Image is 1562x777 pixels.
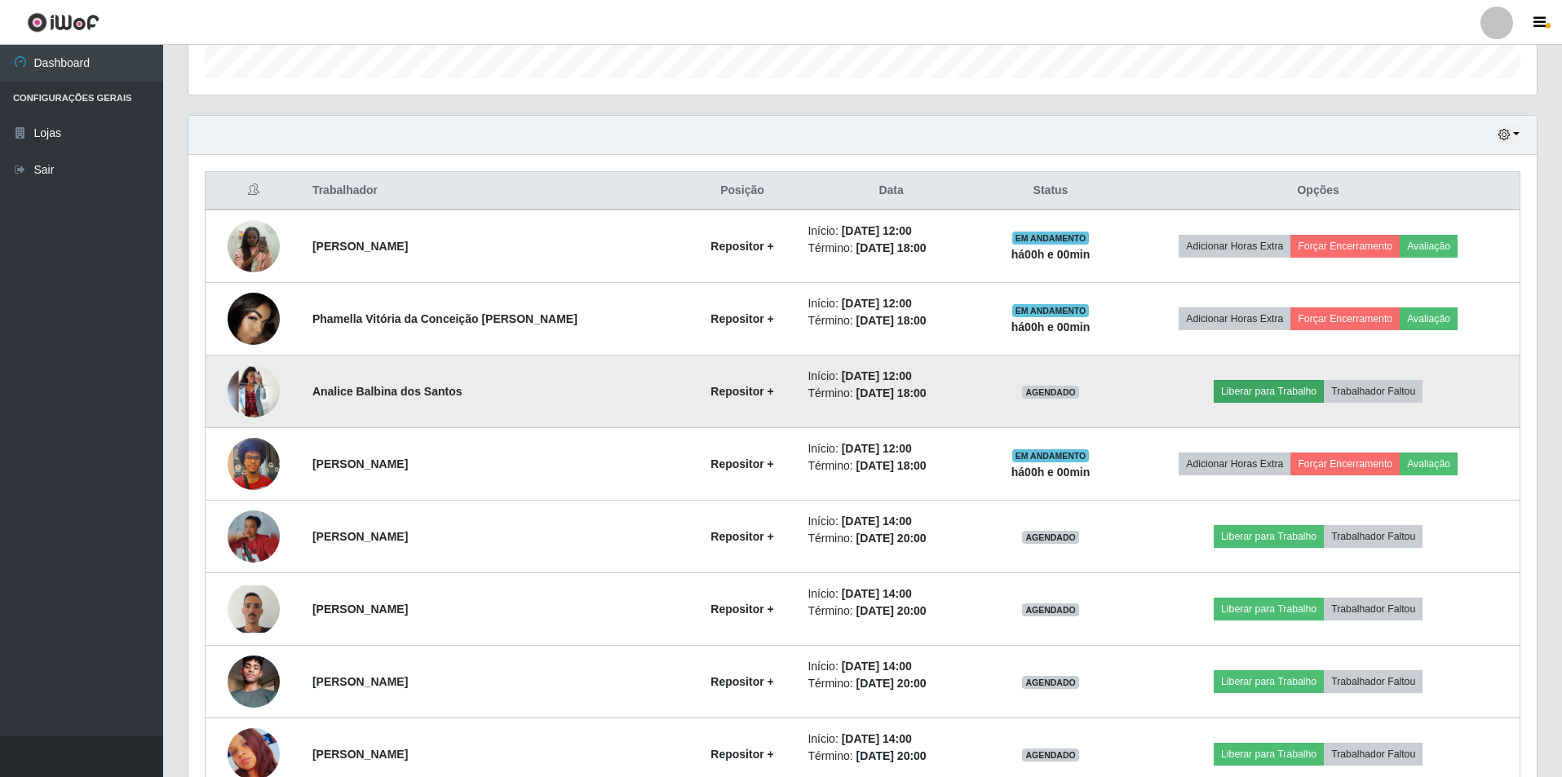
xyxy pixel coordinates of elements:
[808,748,974,765] li: Término:
[312,675,408,688] strong: [PERSON_NAME]
[808,223,974,240] li: Início:
[710,457,773,470] strong: Repositor +
[1400,235,1458,258] button: Avaliação
[1179,235,1290,258] button: Adicionar Horas Extra
[856,749,927,762] time: [DATE] 20:00
[312,240,408,253] strong: [PERSON_NAME]
[312,385,462,398] strong: Analice Balbina dos Santos
[798,172,984,210] th: Data
[808,530,974,547] li: Término:
[303,172,687,210] th: Trabalhador
[842,224,912,237] time: [DATE] 12:00
[1022,748,1079,762] span: AGENDADO
[1012,232,1090,245] span: EM ANDAMENTO
[808,513,974,530] li: Início:
[710,603,773,616] strong: Repositor +
[1022,386,1079,399] span: AGENDADO
[1011,466,1091,479] strong: há 00 h e 00 min
[687,172,799,210] th: Posição
[856,386,927,400] time: [DATE] 18:00
[808,585,974,603] li: Início:
[842,514,912,528] time: [DATE] 14:00
[1324,670,1423,693] button: Trabalhador Faltou
[808,385,974,402] li: Término:
[710,530,773,543] strong: Repositor +
[1011,248,1091,261] strong: há 00 h e 00 min
[856,241,927,254] time: [DATE] 18:00
[710,240,773,253] strong: Repositor +
[710,748,773,761] strong: Repositor +
[808,312,974,329] li: Término:
[856,459,927,472] time: [DATE] 18:00
[808,440,974,457] li: Início:
[808,240,974,257] li: Término:
[1214,380,1324,403] button: Liberar para Trabalho
[312,457,408,470] strong: [PERSON_NAME]
[1214,743,1324,766] button: Liberar para Trabalho
[1117,172,1520,210] th: Opções
[808,731,974,748] li: Início:
[228,211,280,280] img: 1748098636928.jpeg
[842,442,912,455] time: [DATE] 12:00
[808,658,974,675] li: Início:
[808,295,974,312] li: Início:
[1012,449,1090,462] span: EM ANDAMENTO
[228,293,280,345] img: 1749149252498.jpeg
[808,603,974,620] li: Término:
[808,457,974,475] li: Término:
[1324,743,1423,766] button: Trabalhador Faltou
[1290,307,1400,330] button: Forçar Encerramento
[1400,453,1458,475] button: Avaliação
[1324,380,1423,403] button: Trabalhador Faltou
[228,510,280,563] img: 1750250389303.jpeg
[1179,453,1290,475] button: Adicionar Horas Extra
[1290,453,1400,475] button: Forçar Encerramento
[808,368,974,385] li: Início:
[842,587,912,600] time: [DATE] 14:00
[1214,598,1324,620] button: Liberar para Trabalho
[842,660,912,673] time: [DATE] 14:00
[842,297,912,310] time: [DATE] 12:00
[1214,670,1324,693] button: Liberar para Trabalho
[228,365,280,417] img: 1750188779989.jpeg
[1022,531,1079,544] span: AGENDADO
[985,172,1117,210] th: Status
[808,675,974,692] li: Término:
[710,385,773,398] strong: Repositor +
[1022,676,1079,689] span: AGENDADO
[1022,603,1079,616] span: AGENDADO
[1324,598,1423,620] button: Trabalhador Faltou
[1400,307,1458,330] button: Avaliação
[856,532,927,545] time: [DATE] 20:00
[228,429,280,498] img: 1751330520607.jpeg
[1290,235,1400,258] button: Forçar Encerramento
[710,675,773,688] strong: Repositor +
[312,312,577,325] strong: Phamella Vitória da Conceição [PERSON_NAME]
[710,312,773,325] strong: Repositor +
[842,369,912,382] time: [DATE] 12:00
[842,732,912,745] time: [DATE] 14:00
[228,585,280,633] img: 1756570684612.jpeg
[27,12,100,33] img: CoreUI Logo
[856,604,927,617] time: [DATE] 20:00
[228,635,280,728] img: 1756680642155.jpeg
[312,603,408,616] strong: [PERSON_NAME]
[1012,304,1090,317] span: EM ANDAMENTO
[856,677,927,690] time: [DATE] 20:00
[312,530,408,543] strong: [PERSON_NAME]
[1324,525,1423,548] button: Trabalhador Faltou
[1011,320,1091,333] strong: há 00 h e 00 min
[856,314,927,327] time: [DATE] 18:00
[312,748,408,761] strong: [PERSON_NAME]
[1214,525,1324,548] button: Liberar para Trabalho
[1179,307,1290,330] button: Adicionar Horas Extra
